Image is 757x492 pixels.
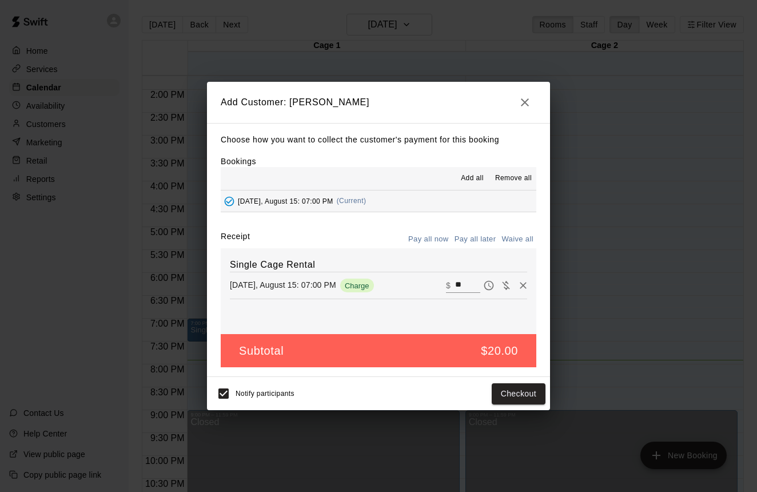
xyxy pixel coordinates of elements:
[221,191,536,212] button: Added - Collect Payment[DATE], August 15: 07:00 PM(Current)
[454,169,491,188] button: Add all
[492,383,545,404] button: Checkout
[230,257,527,272] h6: Single Cage Rental
[340,281,374,290] span: Charge
[461,173,484,184] span: Add all
[481,343,518,359] h5: $20.00
[495,173,532,184] span: Remove all
[221,157,256,166] label: Bookings
[221,133,536,147] p: Choose how you want to collect the customer's payment for this booking
[499,231,536,248] button: Waive all
[207,82,550,123] h2: Add Customer: [PERSON_NAME]
[239,343,284,359] h5: Subtotal
[221,231,250,248] label: Receipt
[405,231,452,248] button: Pay all now
[446,280,451,291] p: $
[238,197,333,205] span: [DATE], August 15: 07:00 PM
[337,197,366,205] span: (Current)
[236,390,294,398] span: Notify participants
[221,193,238,210] button: Added - Collect Payment
[491,169,536,188] button: Remove all
[452,231,499,248] button: Pay all later
[515,277,532,294] button: Remove
[480,280,497,289] span: Pay later
[497,280,515,289] span: Waive payment
[230,279,336,291] p: [DATE], August 15: 07:00 PM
